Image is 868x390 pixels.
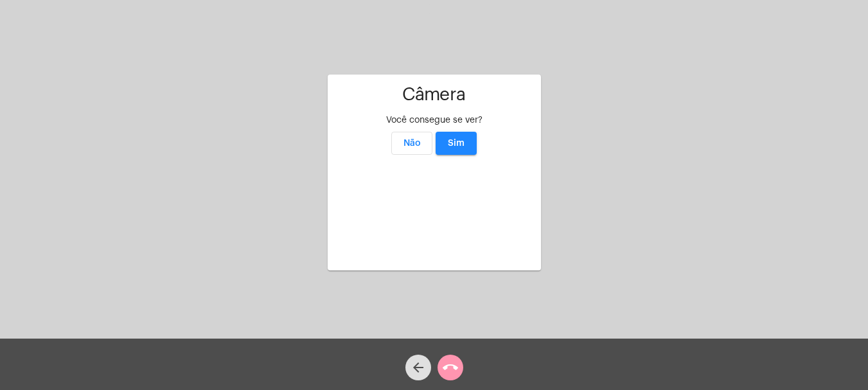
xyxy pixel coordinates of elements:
[338,85,531,105] h1: Câmera
[411,360,426,375] mat-icon: arrow_back
[448,139,465,148] span: Sim
[403,139,421,148] span: Não
[436,132,477,155] button: Sim
[386,116,483,125] span: Você consegue se ver?
[391,132,432,155] button: Não
[443,360,458,375] mat-icon: call_end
